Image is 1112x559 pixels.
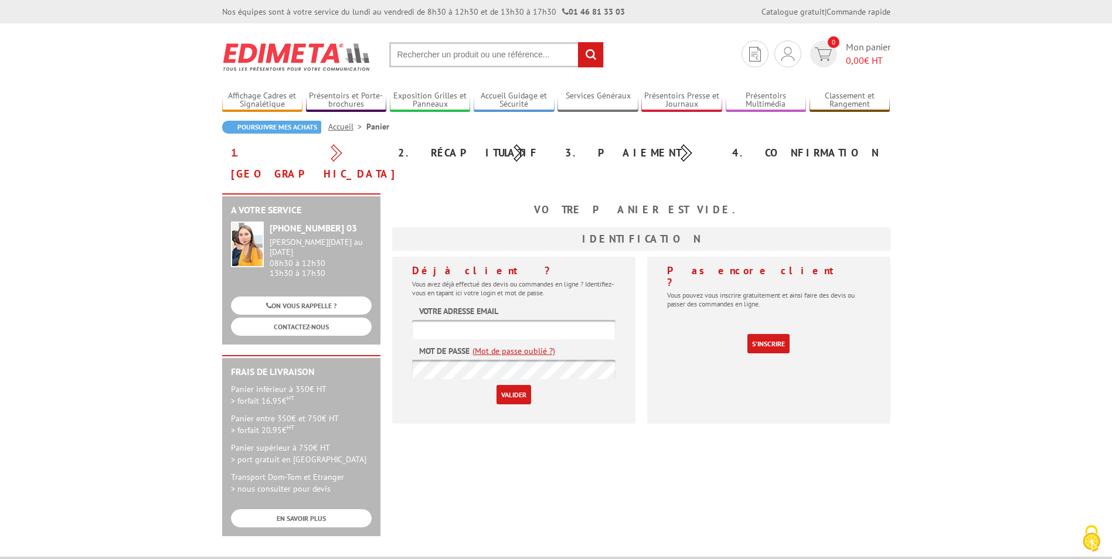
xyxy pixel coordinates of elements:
h4: Déjà client ? [412,265,615,277]
a: CONTACTEZ-NOUS [231,318,372,336]
sup: HT [287,394,294,402]
b: Votre panier est vide. [534,203,749,216]
input: Rechercher un produit ou une référence... [389,42,604,67]
div: 08h30 à 12h30 13h30 à 17h30 [270,237,372,278]
img: devis rapide [749,47,761,62]
li: Panier [366,121,389,132]
a: ON VOUS RAPPELLE ? [231,296,372,315]
a: Catalogue gratuit [761,6,825,17]
div: 3. Paiement [556,142,723,163]
span: > nous consulter pour devis [231,483,331,494]
a: Présentoirs Presse et Journaux [641,91,722,110]
a: Accueil Guidage et Sécurité [474,91,555,110]
img: devis rapide [815,47,832,61]
input: Valider [497,385,531,404]
label: Votre adresse email [419,305,498,317]
a: Classement et Rangement [810,91,890,110]
strong: [PHONE_NUMBER] 03 [270,222,357,234]
span: Mon panier [846,40,890,67]
a: Présentoirs Multimédia [726,91,807,110]
img: widget-service.jpg [231,221,264,267]
h2: A votre service [231,205,372,216]
h2: Frais de Livraison [231,367,372,377]
a: devis rapide 0 Mon panier 0,00€ HT [807,40,890,67]
span: € HT [846,54,890,67]
a: Accueil [328,121,366,132]
a: S'inscrire [747,334,790,353]
a: Présentoirs et Porte-brochures [306,91,387,110]
div: 1. [GEOGRAPHIC_DATA] [222,142,389,185]
span: > forfait 16.95€ [231,396,294,406]
a: (Mot de passe oublié ?) [472,345,555,357]
h3: Identification [392,227,890,251]
p: Panier entre 350€ et 750€ HT [231,413,372,436]
span: 0,00 [846,54,864,66]
a: EN SAVOIR PLUS [231,509,372,527]
span: > port gratuit en [GEOGRAPHIC_DATA] [231,454,366,465]
a: Poursuivre mes achats [222,121,321,134]
button: Cookies (fenêtre modale) [1071,519,1112,559]
p: Vous avez déjà effectué des devis ou commandes en ligne ? Identifiez-vous en tapant ici votre log... [412,279,615,297]
p: Panier supérieur à 750€ HT [231,442,372,465]
strong: 01 46 81 33 03 [562,6,625,17]
p: Panier inférieur à 350€ HT [231,383,372,407]
a: Commande rapide [827,6,890,17]
img: Cookies (fenêtre modale) [1077,524,1106,553]
img: Edimeta [222,35,372,79]
h4: Pas encore client ? [667,265,870,288]
div: 2. Récapitulatif [389,142,556,163]
sup: HT [287,423,294,431]
a: Exposition Grilles et Panneaux [390,91,471,110]
span: > forfait 20.95€ [231,425,294,435]
label: Mot de passe [419,345,470,357]
span: 0 [828,36,839,48]
input: rechercher [578,42,603,67]
img: devis rapide [781,47,794,61]
div: 4. Confirmation [723,142,890,163]
p: Transport Dom-Tom et Etranger [231,471,372,495]
div: | [761,6,890,18]
p: Vous pouvez vous inscrire gratuitement et ainsi faire des devis ou passer des commandes en ligne. [667,291,870,308]
div: Nos équipes sont à votre service du lundi au vendredi de 8h30 à 12h30 et de 13h30 à 17h30 [222,6,625,18]
a: Affichage Cadres et Signalétique [222,91,303,110]
div: [PERSON_NAME][DATE] au [DATE] [270,237,372,257]
a: Services Généraux [557,91,638,110]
